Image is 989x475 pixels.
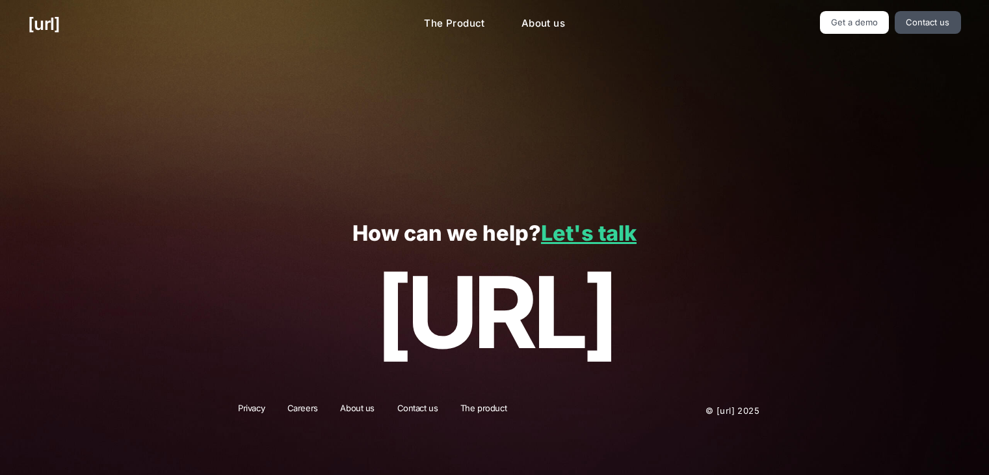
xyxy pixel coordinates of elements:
[895,11,961,34] a: Contact us
[511,11,575,36] a: About us
[414,11,495,36] a: The Product
[627,402,759,419] p: © [URL] 2025
[28,257,960,368] p: [URL]
[332,402,383,419] a: About us
[452,402,515,419] a: The product
[389,402,447,419] a: Contact us
[28,222,960,246] p: How can we help?
[279,402,326,419] a: Careers
[28,11,60,36] a: [URL]
[820,11,890,34] a: Get a demo
[230,402,273,419] a: Privacy
[541,221,637,246] a: Let's talk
